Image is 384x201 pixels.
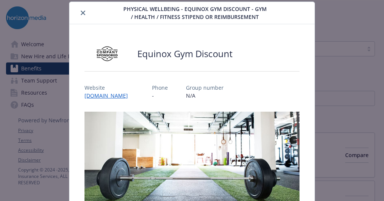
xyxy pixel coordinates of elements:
[152,92,168,100] p: -
[84,92,134,99] a: [DOMAIN_NAME]
[152,84,168,92] p: Phone
[84,42,130,65] img: Company Sponsored
[78,8,88,17] button: close
[186,92,224,100] p: N/A
[186,84,224,92] p: Group number
[137,47,233,60] h2: Equinox Gym Discount
[84,84,134,92] p: Website
[123,5,267,21] span: Physical Wellbeing - Equinox Gym Discount - Gym / Health / Fitness Stipend or reimbursement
